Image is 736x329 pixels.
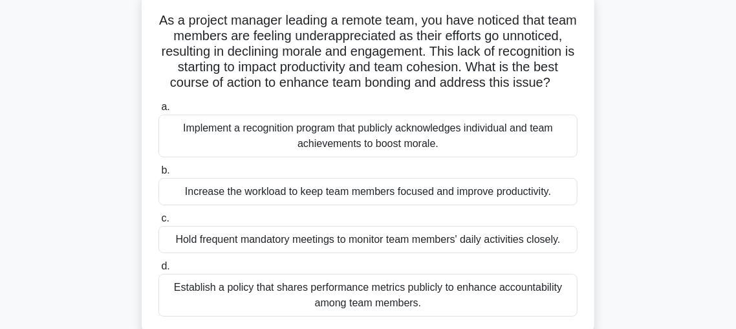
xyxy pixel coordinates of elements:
span: c. [161,212,169,223]
div: Hold frequent mandatory meetings to monitor team members' daily activities closely. [158,226,578,253]
div: Implement a recognition program that publicly acknowledges individual and team achievements to bo... [158,115,578,157]
div: Establish a policy that shares performance metrics publicly to enhance accountability among team ... [158,274,578,317]
span: d. [161,260,169,271]
h5: As a project manager leading a remote team, you have noticed that team members are feeling undera... [157,12,579,91]
div: Increase the workload to keep team members focused and improve productivity. [158,178,578,205]
span: b. [161,164,169,176]
span: a. [161,101,169,112]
